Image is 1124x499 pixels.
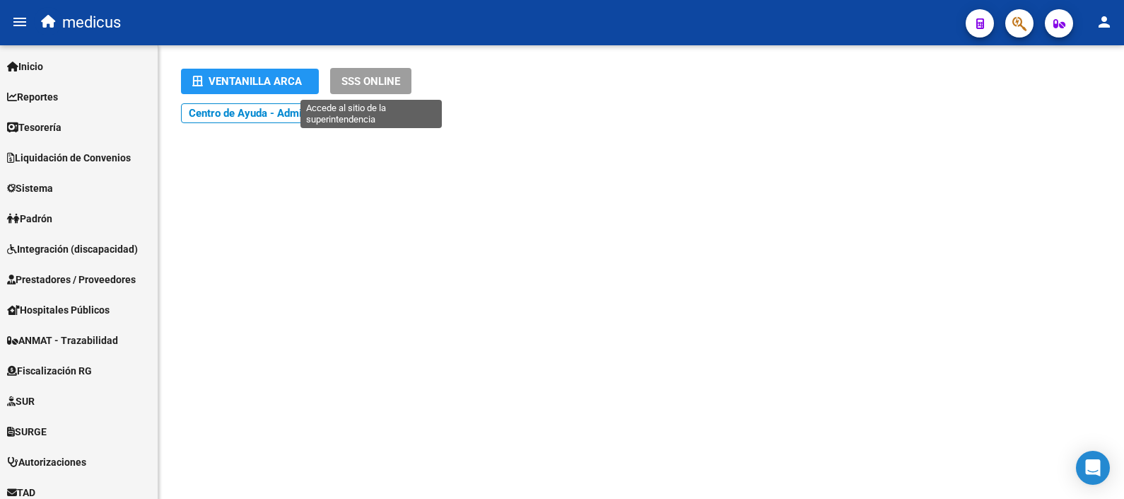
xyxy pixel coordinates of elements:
span: Tesorería [7,120,62,135]
span: Hospitales Públicos [7,302,110,318]
div: Ventanilla ARCA [192,69,308,94]
span: Fiscalización RG [7,363,92,379]
span: SSS ONLINE [341,75,400,88]
span: Integración (discapacidad) [7,241,138,257]
span: Sistema [7,180,53,196]
span: Padrón [7,211,52,226]
button: SSS ONLINE [330,68,411,94]
span: Autorizaciones [7,454,86,470]
mat-icon: person [1096,13,1113,30]
a: Centro de Ayuda - Administración de O.S. [181,103,392,123]
span: Prestadores / Proveedores [7,272,136,287]
span: Reportes [7,89,58,105]
span: ANMAT - Trazabilidad [7,333,118,348]
span: SURGE [7,424,47,440]
mat-icon: menu [11,13,28,30]
button: Ventanilla ARCA [181,69,319,94]
span: SUR [7,394,35,409]
span: Liquidación de Convenios [7,150,131,166]
span: medicus [62,7,121,38]
span: Inicio [7,59,43,74]
div: Open Intercom Messenger [1076,451,1110,485]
